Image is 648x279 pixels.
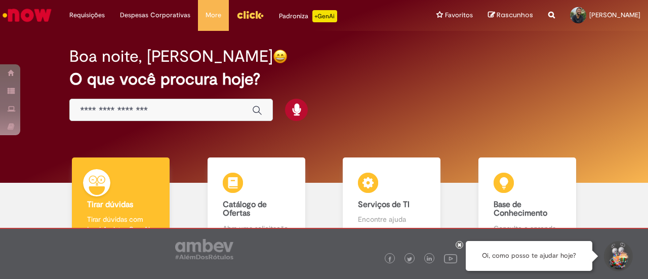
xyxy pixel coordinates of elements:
[236,7,264,22] img: click_logo_yellow_360x200.png
[69,10,105,20] span: Requisições
[387,257,392,262] img: logo_footer_facebook.png
[312,10,337,22] p: +GenAi
[466,241,592,271] div: Oi, como posso te ajudar hoje?
[460,157,595,245] a: Base de Conhecimento Consulte e aprenda
[273,49,288,64] img: happy-face.png
[69,48,273,65] h2: Boa noite, [PERSON_NAME]
[223,223,290,233] p: Abra uma solicitação
[444,252,457,265] img: logo_footer_youtube.png
[494,223,561,233] p: Consulte e aprenda
[87,200,133,210] b: Tirar dúvidas
[488,11,533,20] a: Rascunhos
[120,10,190,20] span: Despesas Corporativas
[358,200,410,210] b: Serviços de TI
[589,11,640,19] span: [PERSON_NAME]
[358,214,425,224] p: Encontre ajuda
[427,256,432,262] img: logo_footer_linkedin.png
[189,157,325,245] a: Catálogo de Ofertas Abra uma solicitação
[53,157,189,245] a: Tirar dúvidas Tirar dúvidas com Lupi Assist e Gen Ai
[87,214,154,234] p: Tirar dúvidas com Lupi Assist e Gen Ai
[445,10,473,20] span: Favoritos
[602,241,633,271] button: Iniciar Conversa de Suporte
[497,10,533,20] span: Rascunhos
[1,5,53,25] img: ServiceNow
[206,10,221,20] span: More
[175,239,233,259] img: logo_footer_ambev_rotulo_gray.png
[223,200,267,219] b: Catálogo de Ofertas
[69,70,578,88] h2: O que você procura hoje?
[324,157,460,245] a: Serviços de TI Encontre ajuda
[279,10,337,22] div: Padroniza
[494,200,547,219] b: Base de Conhecimento
[407,257,412,262] img: logo_footer_twitter.png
